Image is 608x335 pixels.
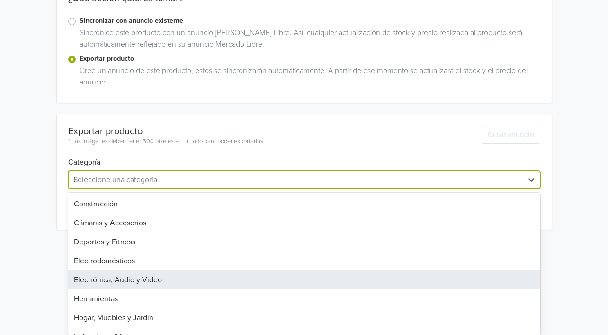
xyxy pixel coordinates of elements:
h6: Categoría [68,147,540,167]
div: Cree un anuncio de este producto, estos se sincronizarán automáticamente. A partir de ese momento... [76,65,540,92]
div: * Las imágenes deben tener 500 píxeles en un lado para poder exportarlas. [68,137,265,147]
label: Sincronizar con anuncio existente [80,16,540,26]
button: Crear anuncio [482,126,540,144]
div: Cámaras y Accesorios [68,214,540,233]
div: Exportar producto [68,126,265,137]
div: Electrodomésticos [68,251,540,270]
div: Hogar, Muebles y Jardín [68,308,540,327]
div: Sincronice este producto con un anuncio [PERSON_NAME] Libre. Así, cualquier actualización de stoc... [76,27,540,54]
div: Herramientas [68,289,540,308]
div: Electrónica, Audio y Video [68,270,540,289]
label: Exportar producto [80,54,540,64]
div: Deportes y Fitness [68,233,540,251]
div: Construcción [68,195,540,214]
